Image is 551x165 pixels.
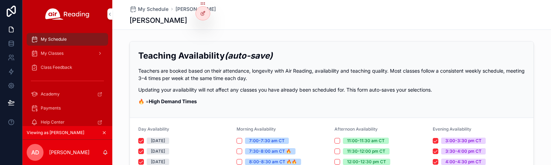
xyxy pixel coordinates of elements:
[151,159,165,165] div: [DATE]
[445,138,482,144] div: 3:00-3:30 pm CT
[27,130,84,136] span: Viewing as [PERSON_NAME]
[41,37,67,42] span: My Schedule
[27,88,108,100] a: Academy
[151,138,165,144] div: [DATE]
[249,138,285,144] div: 7:00-7:30 am CT
[41,91,60,97] span: Academy
[22,28,112,126] div: scrollable content
[138,98,525,105] p: 🔥 =
[27,102,108,114] a: Payments
[130,6,168,13] a: My Schedule
[249,148,291,154] div: 7:30-8:00 am CT 🔥
[237,126,276,132] span: Morning Availability
[445,159,482,165] div: 4:00-4:30 pm CT
[445,148,482,154] div: 3:30-4:00 pm CT
[41,119,65,125] span: Help Center
[138,67,525,82] p: Teachers are booked based on their attendance, longevity with Air Reading, availability and teach...
[433,126,471,132] span: Evening Availability
[49,149,89,156] p: [PERSON_NAME]
[225,51,273,61] em: (auto-save)
[149,98,197,104] strong: High Demand Times
[130,15,187,25] h1: [PERSON_NAME]
[138,126,169,132] span: Day Availability
[347,138,385,144] div: 11:00-11:30 am CT
[138,50,525,61] h2: Teaching Availability
[45,8,89,20] img: App logo
[27,61,108,74] a: Class Feedback
[347,148,385,154] div: 11:30-12:00 pm CT
[175,6,216,13] a: [PERSON_NAME]
[41,105,61,111] span: Payments
[41,65,72,70] span: Class Feedback
[138,86,525,93] p: Updating your availability will not affect any classes you have already been scheduled for. This ...
[27,47,108,60] a: My Classes
[347,159,386,165] div: 12:00-12:30 pm CT
[249,159,297,165] div: 8:00-8:30 am CT 🔥🔥
[151,148,165,154] div: [DATE]
[334,126,378,132] span: Afternoon Availability
[31,148,39,157] span: AD
[27,33,108,46] a: My Schedule
[27,116,108,128] a: Help Center
[138,6,168,13] span: My Schedule
[41,51,64,56] span: My Classes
